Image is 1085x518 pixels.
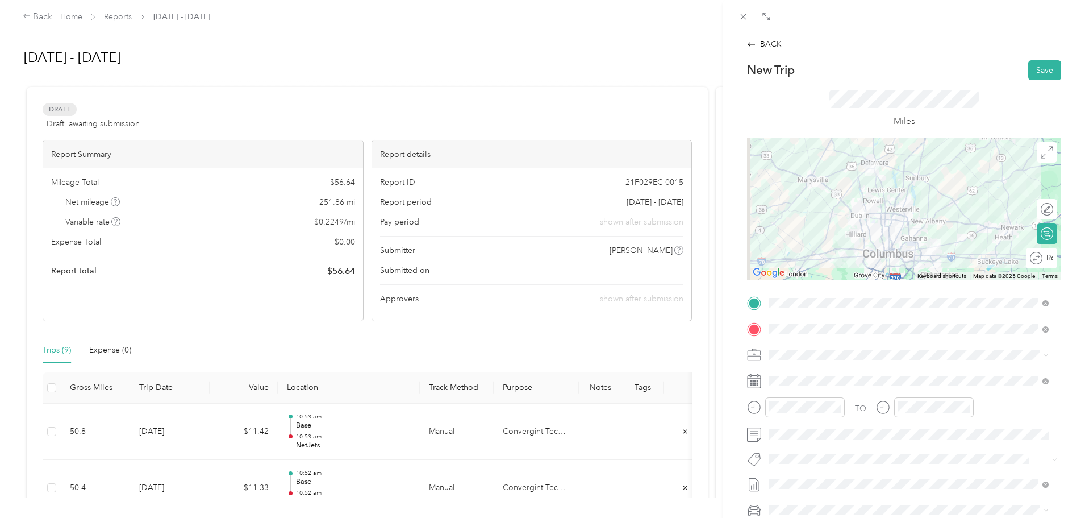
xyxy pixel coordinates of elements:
[917,272,966,280] button: Keyboard shortcuts
[750,266,787,280] a: Open this area in Google Maps (opens a new window)
[855,403,866,415] div: TO
[747,38,782,50] div: BACK
[750,266,787,280] img: Google
[1046,254,1084,262] span: Round trip
[1042,273,1058,279] a: Terms (opens in new tab)
[973,273,1035,279] span: Map data ©2025 Google
[894,114,915,129] p: Miles
[747,62,795,78] p: New Trip
[1028,60,1061,80] button: Save
[1021,454,1085,518] iframe: Everlance-gr Chat Button Frame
